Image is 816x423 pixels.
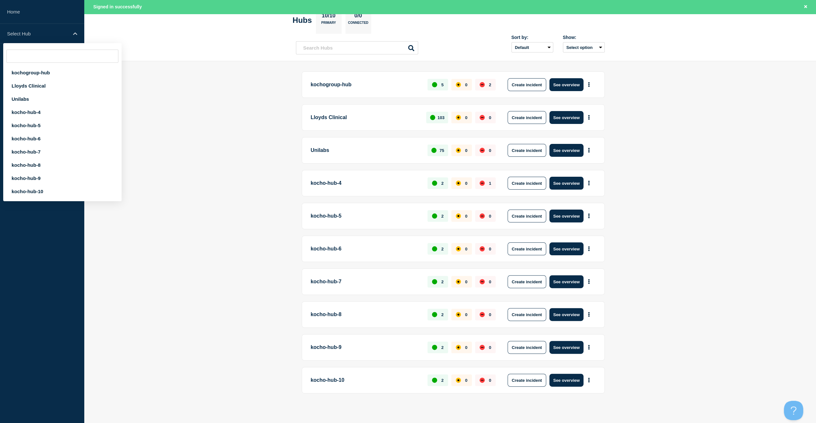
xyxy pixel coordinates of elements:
div: up [432,181,437,186]
div: down [480,279,485,284]
button: See overview [549,111,583,124]
button: More actions [585,309,593,321]
select: Sort by [511,42,553,52]
p: kocho-hub-8 [311,308,420,321]
p: 2 [441,247,444,251]
p: kocho-hub-6 [311,242,420,255]
button: Create incident [508,275,546,288]
p: 0 [465,214,467,219]
div: affected [456,279,461,284]
button: Create incident [508,374,546,387]
p: 103 [437,115,445,120]
button: See overview [549,275,583,288]
p: 0 [489,378,491,383]
button: More actions [585,112,593,124]
p: 0 [465,279,467,284]
div: up [432,279,437,284]
button: More actions [585,374,593,386]
p: 5 [441,82,444,87]
button: Create incident [508,210,546,222]
div: up [431,148,436,153]
p: 2 [441,214,444,219]
p: Lloyds Clinical [311,111,419,124]
p: 0/0 [352,13,364,21]
p: kocho-hub-7 [311,275,420,288]
p: 75 [439,148,444,153]
button: More actions [585,177,593,189]
button: Create incident [508,341,546,354]
p: kocho-hub-4 [311,177,420,190]
div: affected [456,312,461,317]
button: Close banner [802,3,810,11]
p: 0 [465,181,467,186]
button: Create incident [508,242,546,255]
div: down [480,246,485,251]
button: See overview [549,374,583,387]
div: down [480,213,485,219]
p: 0 [465,312,467,317]
button: Create incident [508,177,546,190]
p: kochogroup-hub [311,78,420,91]
button: More actions [585,79,593,91]
div: Unilabs [3,92,122,106]
div: affected [456,378,461,383]
h2: Hubs [293,16,312,25]
p: 2 [441,345,444,350]
div: up [432,345,437,350]
div: up [430,115,435,120]
p: 1 [489,181,491,186]
div: down [480,345,485,350]
div: up [432,246,437,251]
div: up [432,213,437,219]
p: kocho-hub-5 [311,210,420,222]
div: Lloyds Clinical [3,79,122,92]
button: See overview [549,177,583,190]
button: See overview [549,210,583,222]
div: affected [456,181,461,186]
button: See overview [549,78,583,91]
button: Select option [563,42,605,52]
div: kocho-hub-7 [3,145,122,158]
div: up [432,82,437,87]
button: More actions [585,210,593,222]
div: kocho-hub-6 [3,132,122,145]
p: 0 [489,214,491,219]
div: affected [456,82,461,87]
div: down [480,181,485,186]
p: 10/10 [319,13,338,21]
p: 0 [465,148,467,153]
p: Primary [321,21,336,28]
p: 0 [465,378,467,383]
div: down [480,148,485,153]
button: Create incident [508,144,546,157]
p: 0 [489,115,491,120]
span: Signed in successfully [93,4,142,9]
div: kocho-hub-5 [3,119,122,132]
div: Sort by: [511,35,553,40]
p: 2 [441,279,444,284]
div: Show: [563,35,605,40]
div: affected [456,246,461,251]
p: kocho-hub-10 [311,374,420,387]
button: More actions [585,243,593,255]
p: 2 [441,181,444,186]
button: More actions [585,342,593,353]
div: affected [456,213,461,219]
p: 0 [489,279,491,284]
p: 0 [489,148,491,153]
p: 2 [441,378,444,383]
p: 0 [465,247,467,251]
p: 0 [489,312,491,317]
div: kocho-hub-8 [3,158,122,172]
div: down [480,312,485,317]
iframe: Help Scout Beacon - Open [784,401,803,420]
button: More actions [585,145,593,156]
p: 2 [441,312,444,317]
button: Create incident [508,78,546,91]
div: up [432,312,437,317]
div: affected [456,115,461,120]
p: 0 [465,115,467,120]
p: Connected [348,21,368,28]
div: kocho-hub-9 [3,172,122,185]
button: More actions [585,276,593,288]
